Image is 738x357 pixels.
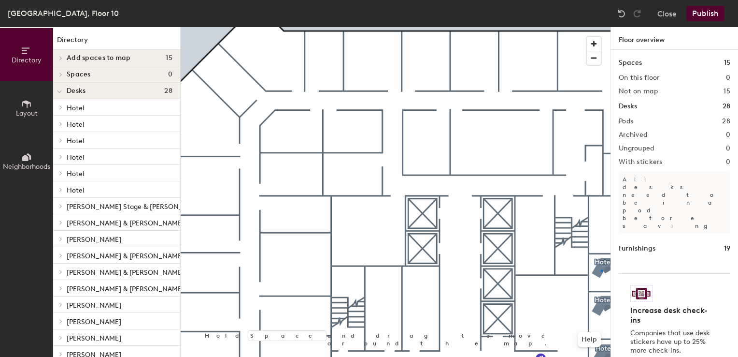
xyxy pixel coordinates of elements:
h2: 0 [726,145,730,152]
span: Desks [67,87,85,95]
span: 28 [164,87,172,95]
button: Close [657,6,677,21]
span: Hotel [67,120,85,129]
h4: Increase desk check-ins [630,306,713,325]
span: Add spaces to map [67,54,131,62]
h1: Directory [53,35,180,50]
h1: Floor overview [611,27,738,50]
span: Hotel [67,170,85,178]
span: [PERSON_NAME] [67,301,121,310]
button: Publish [686,6,724,21]
span: [PERSON_NAME] & [PERSON_NAME] [67,252,184,260]
h2: Ungrouped [619,145,654,152]
span: Hotel [67,153,85,162]
img: Redo [632,9,642,18]
h1: 15 [724,58,730,68]
span: Hotel [67,104,85,112]
span: [PERSON_NAME] [67,236,121,244]
h1: Furnishings [619,243,655,254]
span: 15 [166,54,172,62]
h1: 19 [724,243,730,254]
h2: 0 [726,74,730,82]
img: Undo [617,9,626,18]
p: All desks need to be in a pod before saving [619,172,730,234]
span: [PERSON_NAME] [67,318,121,326]
h1: Desks [619,101,637,112]
span: Spaces [67,71,91,78]
h2: 15 [724,88,730,95]
span: Hotel [67,186,85,194]
span: Layout [16,109,38,118]
div: [GEOGRAPHIC_DATA], Floor 10 [8,7,119,19]
h1: Spaces [619,58,642,68]
h2: 0 [726,158,730,166]
h2: With stickers [619,158,663,166]
span: Directory [12,56,42,64]
h2: Archived [619,131,647,139]
h2: Not on map [619,88,658,95]
span: [PERSON_NAME] [67,334,121,342]
span: [PERSON_NAME] Stage & [PERSON_NAME] [67,203,204,211]
img: Sticker logo [630,285,653,302]
p: Companies that use desk stickers have up to 25% more check-ins. [630,329,713,355]
h2: Pods [619,118,633,125]
span: [PERSON_NAME] & [PERSON_NAME] [67,268,184,277]
h2: 28 [722,118,730,125]
span: [PERSON_NAME] & [PERSON_NAME] [67,285,184,293]
h2: On this floor [619,74,660,82]
button: Help [578,332,601,347]
span: 0 [168,71,172,78]
span: Hotel [67,137,85,145]
h2: 0 [726,131,730,139]
h1: 28 [723,101,730,112]
span: [PERSON_NAME] & [PERSON_NAME] [67,219,184,227]
span: Neighborhoods [3,163,50,171]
